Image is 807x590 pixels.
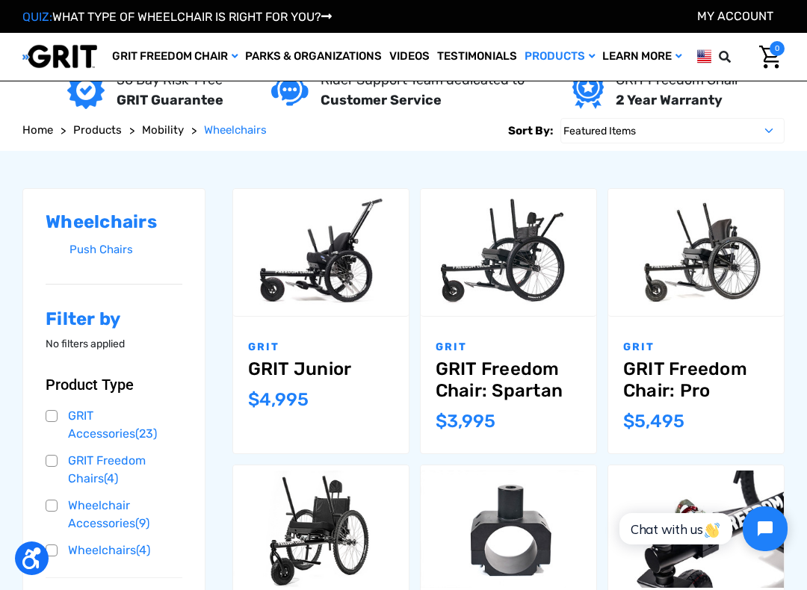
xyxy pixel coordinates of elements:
a: Cart with 0 items [748,41,785,72]
p: GRIT [436,339,581,355]
img: GRIT Freedom Chair: Spartan [421,194,596,311]
a: GRIT Freedom Chair [108,33,241,81]
a: Videos [386,33,433,81]
a: GRIT Junior,$4,995.00 [233,189,409,316]
a: Account [697,9,773,23]
span: (9) [135,516,149,530]
strong: Customer Service [321,92,442,108]
span: Home [22,123,53,137]
button: Product Type [46,376,182,394]
a: Mobility [142,122,184,139]
img: Year warranty [572,72,603,109]
span: $4,995 [248,389,309,410]
span: Products [73,123,122,137]
img: Utility Clamp - Rope Mount [608,471,784,588]
a: Wheelchairs(4) [46,539,182,562]
p: No filters applied [46,336,182,352]
label: Sort By: [508,118,553,143]
a: GRIT Freedom Chair: Spartan,$3,995.00 [421,189,596,316]
img: Cart [759,46,781,69]
h2: Filter by [46,308,182,330]
span: Wheelchairs [204,123,267,137]
p: GRIT [623,339,769,355]
span: Mobility [142,123,184,137]
img: Customer service [271,75,309,105]
strong: 2 Year Warranty [616,92,723,108]
span: 0 [770,41,785,56]
a: Testimonials [433,33,521,81]
a: Wheelchair Accessories(9) [46,494,182,535]
img: GRIT Guarantee [67,72,105,109]
a: GRIT Freedom Chairs(4) [46,450,182,490]
a: Parks & Organizations [241,33,386,81]
a: Home [22,122,53,139]
span: (4) [136,543,150,557]
img: GRIT Freedom Chair: 3.0 [233,471,409,588]
a: GRIT Freedom Chair: Pro,$5,495.00 [623,358,769,402]
a: Wheelchairs [204,122,267,139]
a: Products [521,33,599,81]
h2: Wheelchairs [46,211,182,233]
span: (23) [135,426,157,441]
img: GRIT Freedom Chair Pro: the Pro model shown including contoured Invacare Matrx seatback, Spinergy... [608,194,784,311]
input: Search [740,41,748,72]
a: Push Chairs [69,239,182,261]
span: Product Type [46,376,134,394]
span: (4) [104,471,118,485]
a: Learn More [599,33,685,81]
strong: GRIT Guarantee [117,92,223,108]
a: GRIT Junior,$4,995.00 [248,358,394,380]
a: GRIT Accessories(23) [46,405,182,445]
img: GRIT Junior: GRIT Freedom Chair all terrain wheelchair engineered specifically for kids [233,194,409,311]
img: GRIT All-Terrain Wheelchair and Mobility Equipment [22,44,97,69]
img: Utility Clamp - Bare [421,471,596,588]
img: us.png [697,47,711,66]
iframe: Tidio Chat [603,494,800,564]
p: GRIT [248,339,394,355]
a: Products [73,122,122,139]
a: QUIZ:WHAT TYPE OF WHEELCHAIR IS RIGHT FOR YOU? [22,10,332,24]
a: GRIT Freedom Chair: Spartan,$3,995.00 [436,358,581,402]
span: $5,495 [623,411,684,432]
span: QUIZ: [22,10,52,24]
a: GRIT Freedom Chair: Pro,$5,495.00 [608,189,784,316]
span: $3,995 [436,411,495,432]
